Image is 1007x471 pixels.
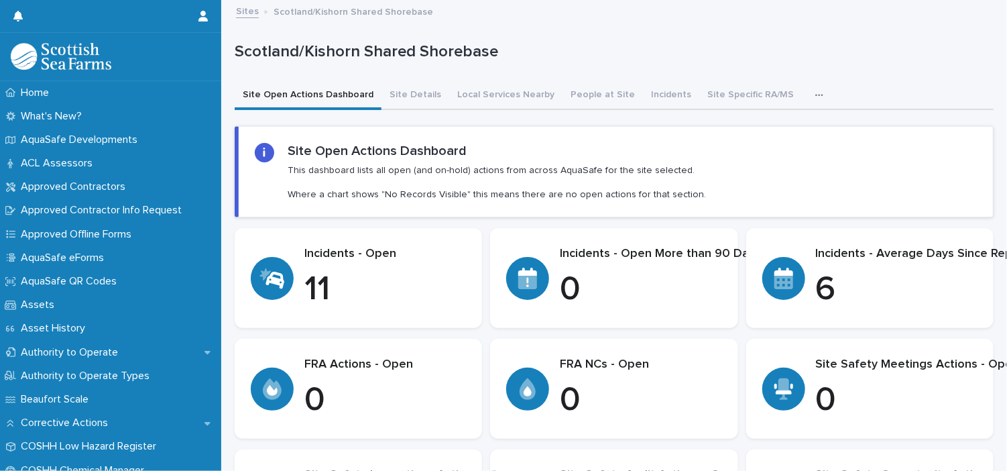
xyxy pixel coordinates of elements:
button: Local Services Nearby [449,82,562,110]
a: Sites [236,3,259,18]
p: Beaufort Scale [15,393,99,406]
button: Site Specific RA/MS [699,82,802,110]
p: 0 [560,270,761,310]
h2: Site Open Actions Dashboard [288,143,467,159]
p: COSHH Low Hazard Register [15,440,167,453]
p: Corrective Actions [15,417,119,429]
button: Site Details [381,82,449,110]
p: Incidents - Open [304,247,466,262]
p: Authority to Operate [15,346,129,359]
p: 11 [304,270,466,310]
p: Home [15,87,60,99]
p: AquaSafe QR Codes [15,275,127,288]
button: Incidents [643,82,699,110]
button: Site Open Actions Dashboard [235,82,381,110]
p: Asset History [15,322,96,335]
p: 0 [304,380,466,421]
p: Approved Contractor Info Request [15,204,192,217]
p: Authority to Operate Types [15,370,160,382]
p: AquaSafe Developments [15,134,148,146]
button: People at Site [562,82,643,110]
p: 0 [560,380,721,421]
p: FRA Actions - Open [304,358,466,372]
p: Approved Contractors [15,180,136,193]
p: What's New? [15,110,93,123]
p: ACL Assessors [15,157,103,170]
p: Assets [15,299,65,311]
p: Scotland/Kishorn Shared Shorebase [274,3,433,18]
p: Incidents - Open More than 90 Days [560,247,761,262]
p: FRA NCs - Open [560,358,721,372]
p: Approved Offline Forms [15,228,142,241]
p: Scotland/Kishorn Shared Shorebase [235,42,988,62]
p: This dashboard lists all open (and on-hold) actions from across AquaSafe for the site selected. W... [288,164,706,201]
p: AquaSafe eForms [15,252,115,264]
img: bPIBxiqnSb2ggTQWdOVV [11,43,111,70]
